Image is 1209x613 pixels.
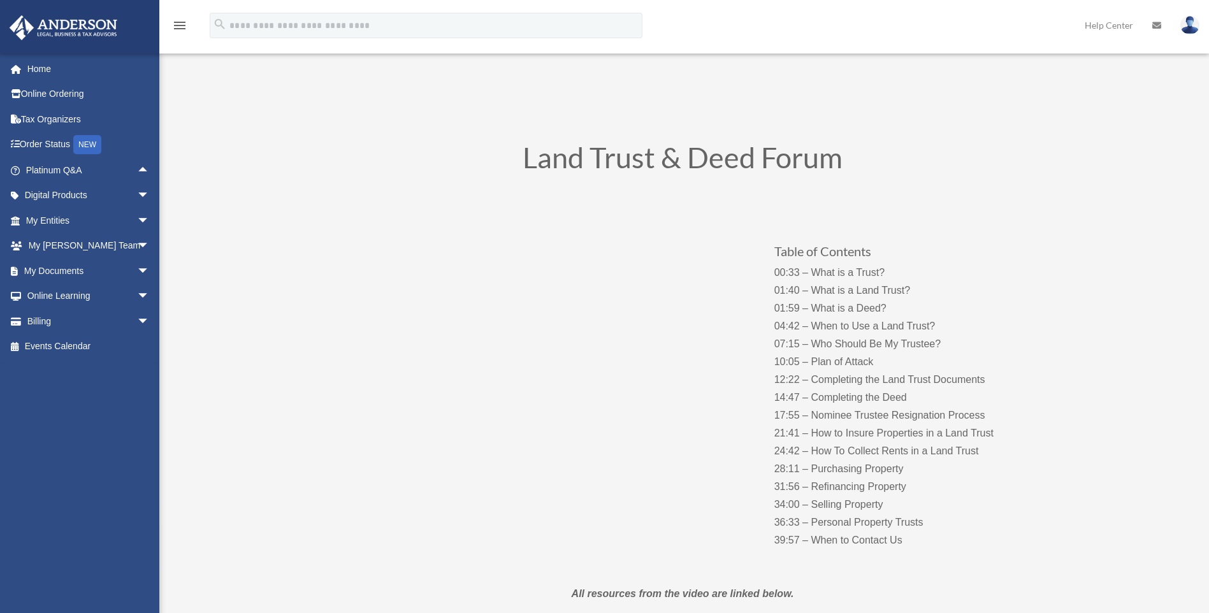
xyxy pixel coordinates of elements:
[137,308,163,335] span: arrow_drop_down
[9,56,169,82] a: Home
[172,18,187,33] i: menu
[213,17,227,31] i: search
[137,284,163,310] span: arrow_drop_down
[9,208,169,233] a: My Entitiesarrow_drop_down
[73,135,101,154] div: NEW
[774,264,1026,549] p: 00:33 – What is a Trust? 01:40 – What is a Land Trust? 01:59 – What is a Deed? 04:42 – When to Us...
[9,106,169,132] a: Tax Organizers
[137,208,163,234] span: arrow_drop_down
[1180,16,1199,34] img: User Pic
[9,233,169,259] a: My [PERSON_NAME] Teamarrow_drop_down
[9,308,169,334] a: Billingarrow_drop_down
[774,245,1026,264] h3: Table of Contents
[338,143,1027,178] h1: Land Trust & Deed Forum
[9,258,169,284] a: My Documentsarrow_drop_down
[137,183,163,209] span: arrow_drop_down
[9,334,169,359] a: Events Calendar
[9,157,169,183] a: Platinum Q&Aarrow_drop_up
[9,132,169,158] a: Order StatusNEW
[137,258,163,284] span: arrow_drop_down
[172,22,187,33] a: menu
[9,183,169,208] a: Digital Productsarrow_drop_down
[9,284,169,309] a: Online Learningarrow_drop_down
[9,82,169,107] a: Online Ordering
[6,15,121,40] img: Anderson Advisors Platinum Portal
[572,588,794,599] em: All resources from the video are linked below.
[137,233,163,259] span: arrow_drop_down
[137,157,163,184] span: arrow_drop_up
